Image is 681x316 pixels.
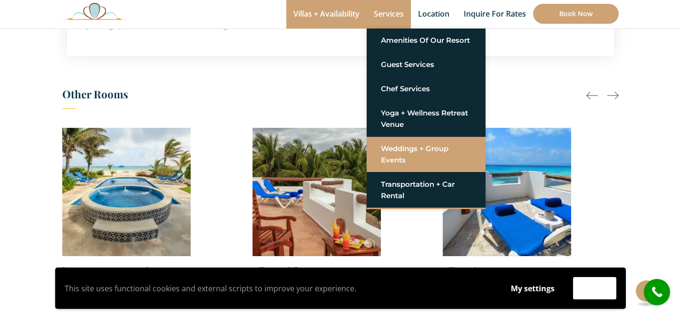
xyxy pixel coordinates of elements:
i: call [646,281,668,303]
a: Weddings + Group Events [381,140,471,169]
a: Villa Umakiha [253,264,381,277]
a: Amenities of Our Resort [381,32,471,49]
button: My settings [502,278,564,299]
h3: Other Rooms [62,85,619,109]
p: This site uses functional cookies and external scripts to improve your experience. [65,281,492,296]
a: Book Now [533,4,619,24]
a: Chef Services [381,80,471,97]
a: Yoga + Wellness Retreat Venue [381,105,471,133]
img: Awesome Logo [62,2,127,20]
a: Guest Services [381,56,471,73]
a: Transportation + Car Rental [381,176,471,204]
a: Villa Sarita [443,264,571,277]
a: [GEOGRAPHIC_DATA] [62,264,191,277]
button: Accept [573,277,616,299]
a: call [644,279,670,305]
